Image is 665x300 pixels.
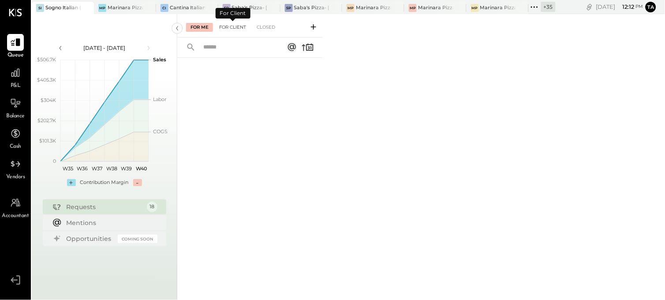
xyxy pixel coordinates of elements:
[2,212,29,220] span: Accountant
[161,4,168,12] div: CI
[0,34,30,60] a: Queue
[77,165,88,172] text: W36
[186,23,213,32] div: For Me
[294,4,329,11] div: Saba's Pizza- [GEOGRAPHIC_DATA]
[53,158,56,164] text: 0
[636,4,643,10] span: pm
[215,23,250,32] div: For Client
[41,97,56,103] text: $304K
[170,4,205,11] div: Cantina Italiana
[118,235,157,243] div: Coming Soon
[98,4,106,12] div: MP
[7,52,24,60] span: Queue
[135,165,146,172] text: W40
[0,125,30,151] a: Cash
[121,165,132,172] text: W39
[6,112,25,120] span: Balance
[6,173,25,181] span: Vendors
[45,4,81,11] div: Sogno Italian (304 Restaurant)
[223,4,231,12] div: SP
[11,82,21,90] span: P&L
[39,138,56,144] text: $101.3K
[106,165,117,172] text: W38
[646,2,656,12] button: Ta
[0,95,30,120] a: Balance
[62,165,73,172] text: W35
[541,2,556,12] div: + 35
[67,202,142,211] div: Requests
[596,3,643,11] div: [DATE]
[418,4,453,11] div: Marinara Pizza- [GEOGRAPHIC_DATA]
[153,96,166,102] text: Labor
[67,218,153,227] div: Mentions
[37,56,56,63] text: $506.7K
[0,156,30,181] a: Vendors
[585,2,594,11] div: copy link
[0,64,30,90] a: P&L
[67,44,142,52] div: [DATE] - [DATE]
[67,234,113,243] div: Opportunities
[10,143,21,151] span: Cash
[147,202,157,212] div: 18
[80,179,129,186] div: Contribution Margin
[0,195,30,220] a: Accountant
[356,4,391,11] div: Marinara Pizza- [GEOGRAPHIC_DATA]
[153,128,168,135] text: COGS
[347,4,355,12] div: MP
[153,56,166,63] text: Sales
[617,3,635,11] span: 12 : 12
[133,179,142,186] div: -
[252,23,280,32] div: Closed
[232,4,267,11] div: Saba's Pizza- [GEOGRAPHIC_DATA]
[67,179,76,186] div: +
[36,4,44,12] div: SI
[92,165,102,172] text: W37
[471,4,479,12] div: MP
[37,77,56,83] text: $405.3K
[480,4,516,11] div: Marinara Pizza- [GEOGRAPHIC_DATA].
[285,4,293,12] div: SP
[37,117,56,124] text: $202.7K
[108,4,143,11] div: Marinara Pizza- [GEOGRAPHIC_DATA]
[409,4,417,12] div: MP
[216,8,250,19] div: For Client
